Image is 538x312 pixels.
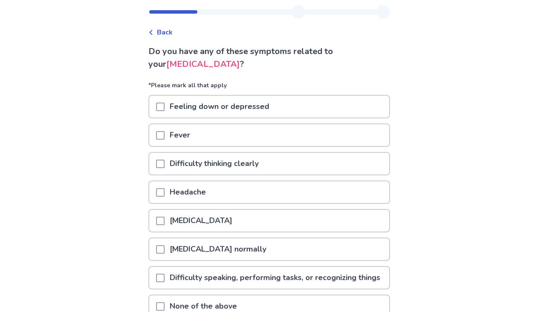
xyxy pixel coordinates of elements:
span: Back [157,27,173,37]
p: Do you have any of these symptoms related to your ? [148,45,390,71]
p: *Please mark all that apply [148,81,390,95]
p: Difficulty thinking clearly [165,153,264,175]
p: [MEDICAL_DATA] [165,210,237,232]
span: [MEDICAL_DATA] [166,58,240,70]
p: Headache [165,181,211,203]
p: [MEDICAL_DATA] normally [165,238,271,260]
p: Difficulty speaking, performing tasks, or recognizing things [165,267,385,289]
p: Feeling down or depressed [165,96,274,117]
p: Fever [165,124,195,146]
